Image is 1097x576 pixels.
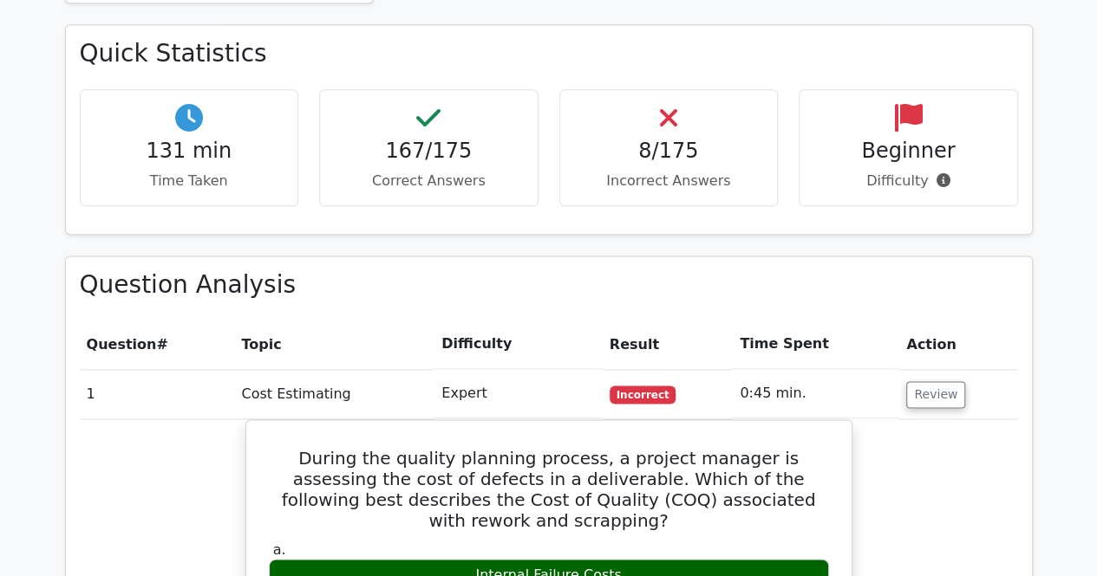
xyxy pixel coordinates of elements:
td: Expert [434,369,602,418]
th: Result [603,320,734,369]
span: Question [87,336,157,353]
th: Time Spent [733,320,899,369]
th: # [80,320,235,369]
th: Topic [234,320,434,369]
h4: 8/175 [574,139,764,164]
h3: Question Analysis [80,270,1018,300]
p: Correct Answers [334,171,524,191]
button: Review [906,381,965,408]
td: 1 [80,369,235,418]
h5: During the quality planning process, a project manager is assessing the cost of defects in a deli... [267,448,831,531]
span: Incorrect [610,385,676,403]
p: Incorrect Answers [574,171,764,191]
td: 0:45 min. [733,369,899,418]
h4: 167/175 [334,139,524,164]
th: Action [899,320,1017,369]
td: Cost Estimating [234,369,434,418]
h3: Quick Statistics [80,39,1018,68]
th: Difficulty [434,320,602,369]
p: Difficulty [813,171,1003,191]
h4: 131 min [95,139,284,164]
h4: Beginner [813,139,1003,164]
p: Time Taken [95,171,284,191]
span: a. [273,541,286,558]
